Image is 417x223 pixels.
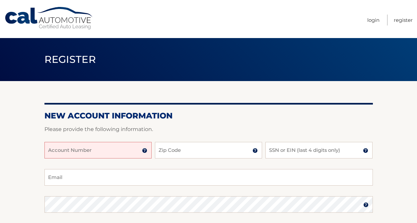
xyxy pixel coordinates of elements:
[44,169,373,186] input: Email
[44,53,96,66] span: Register
[4,7,94,30] a: Cal Automotive
[394,15,413,25] a: Register
[363,202,369,207] img: tooltip.svg
[44,142,152,158] input: Account Number
[363,148,368,153] img: tooltip.svg
[367,15,380,25] a: Login
[44,111,373,121] h2: New Account Information
[265,142,373,158] input: SSN or EIN (last 4 digits only)
[44,125,373,134] p: Please provide the following information.
[155,142,262,158] input: Zip Code
[252,148,258,153] img: tooltip.svg
[142,148,147,153] img: tooltip.svg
